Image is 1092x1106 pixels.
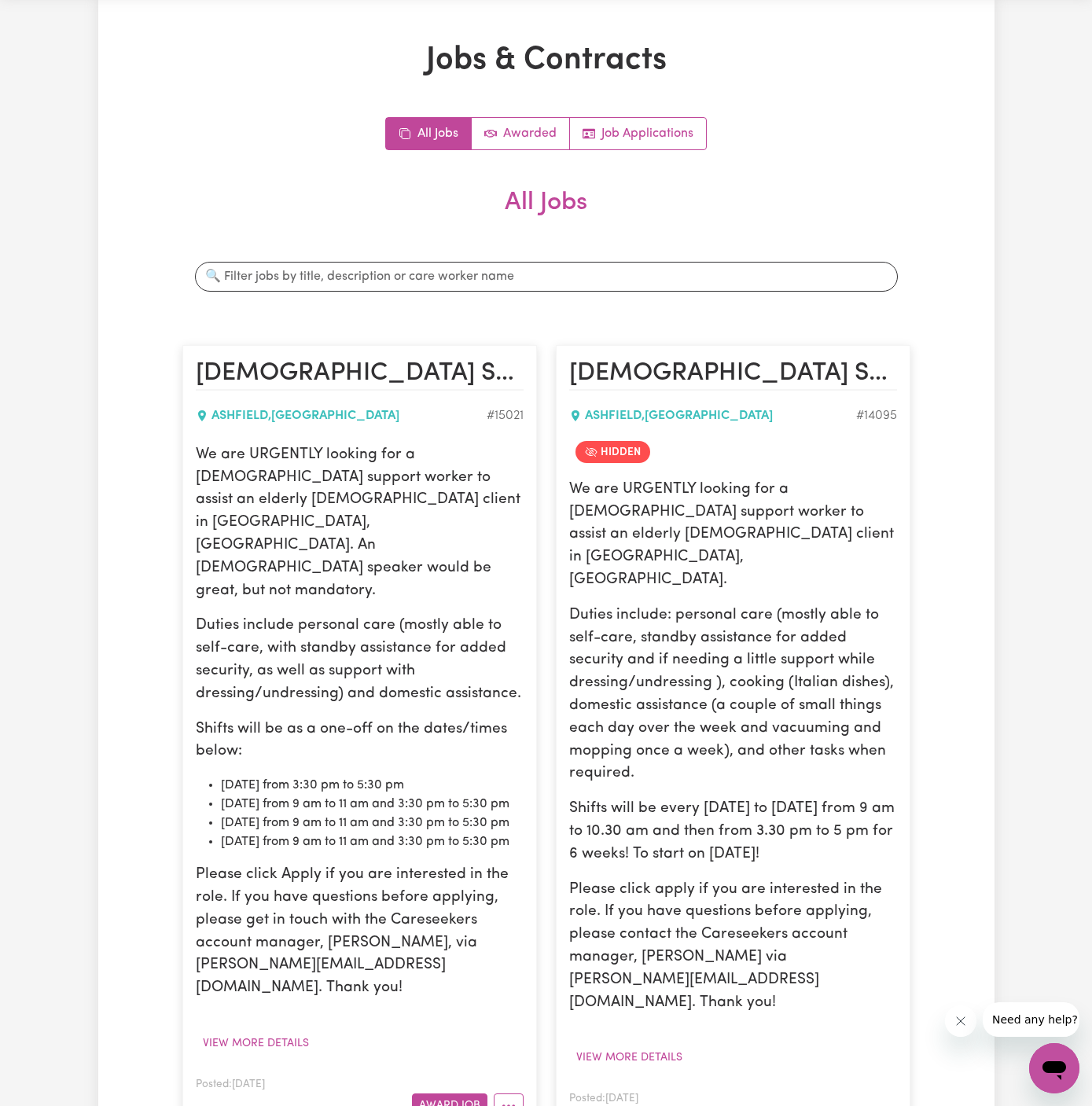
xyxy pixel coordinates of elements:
li: [DATE] from 9 am to 11 am and 3:30 pm to 5:30 pm [221,832,524,851]
span: Posted: [DATE] [196,1079,265,1089]
span: Posted: [DATE] [569,1093,638,1104]
a: Job applications [570,118,706,149]
p: We are URGENTLY looking for a [DEMOGRAPHIC_DATA] support worker to assist an elderly [DEMOGRAPHIC... [196,444,524,603]
p: Shifts will be every [DATE] to [DATE] from 9 am to 10.30 am and then from 3.30 pm to 5 pm for 6 w... [569,798,897,865]
p: Please click Apply if you are interested in the role. If you have questions before applying, plea... [196,864,524,1000]
button: View more details [569,1045,689,1070]
h2: Female Support Worker Needed Monday To Friday In Ashfield, NSW [569,358,897,390]
iframe: Close message [945,1005,976,1037]
h1: Jobs & Contracts [182,42,910,79]
div: Job ID #15021 [487,406,524,425]
a: Active jobs [472,118,570,149]
iframe: Button to launch messaging window [1029,1043,1079,1093]
p: Duties include: personal care (mostly able to self-care, standby assistance for added security an... [569,604,897,785]
li: [DATE] from 9 am to 11 am and 3:30 pm to 5:30 pm [221,814,524,832]
li: [DATE] from 3:30 pm to 5:30 pm [221,776,524,795]
div: ASHFIELD , [GEOGRAPHIC_DATA] [569,406,856,425]
div: ASHFIELD , [GEOGRAPHIC_DATA] [196,406,487,425]
p: We are URGENTLY looking for a [DEMOGRAPHIC_DATA] support worker to assist an elderly [DEMOGRAPHIC... [569,479,897,592]
iframe: Message from company [983,1002,1079,1037]
span: Job is hidden [575,441,650,463]
p: Shifts will be as a one-off on the dates/times below: [196,718,524,764]
div: Job ID #14095 [856,406,897,425]
button: View more details [196,1031,316,1056]
li: [DATE] from 9 am to 11 am and 3:30 pm to 5:30 pm [221,795,524,814]
h2: Female Support Worker Needed In Ashfield, NSW [196,358,524,390]
input: 🔍 Filter jobs by title, description or care worker name [195,262,898,292]
h2: All Jobs [182,188,910,243]
p: Please click apply if you are interested in the role. If you have questions before applying, plea... [569,879,897,1015]
p: Duties include personal care (mostly able to self-care, with standby assistance for added securit... [196,615,524,705]
a: All jobs [386,118,472,149]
